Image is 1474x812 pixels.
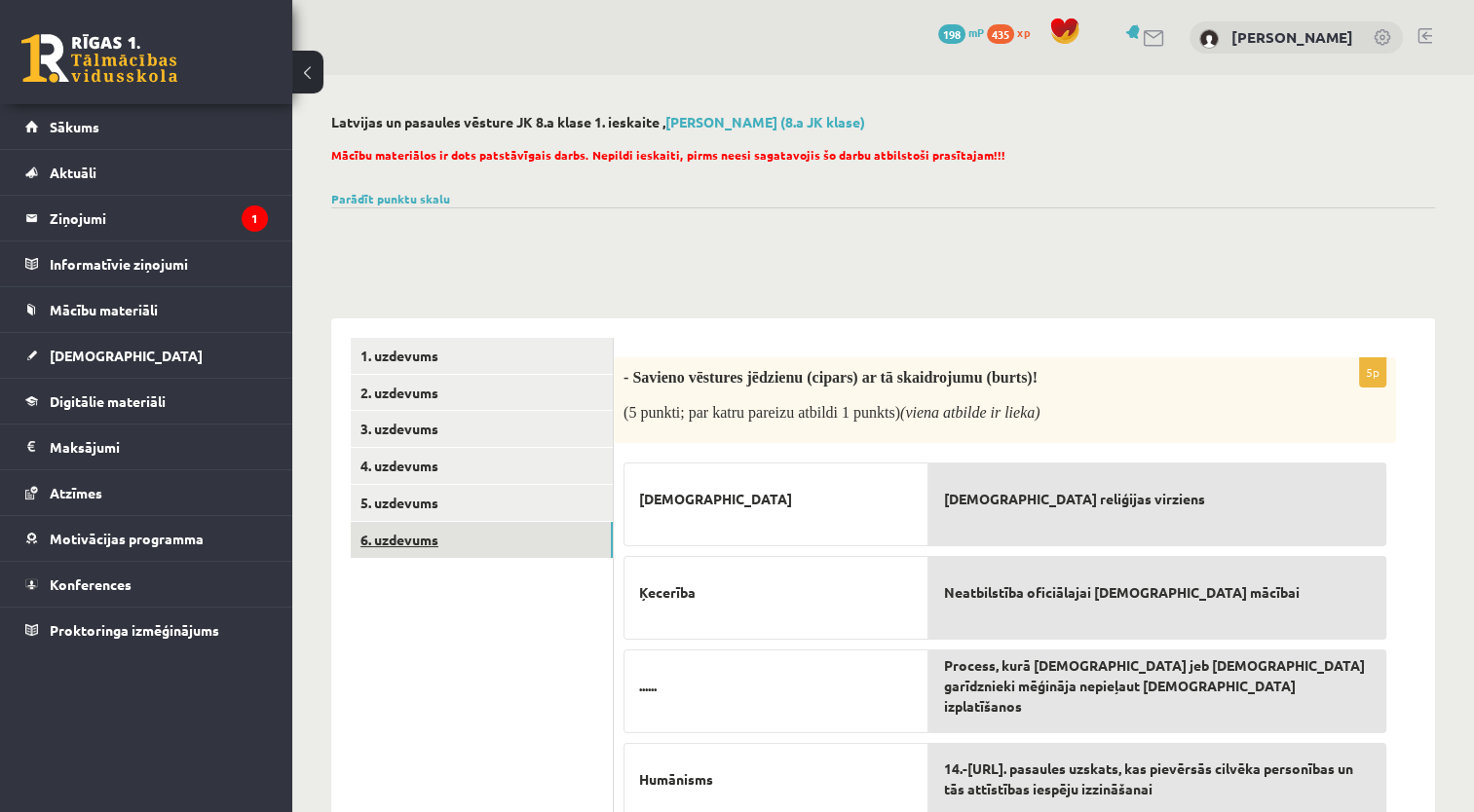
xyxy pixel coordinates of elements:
a: Ziņojumi1 [25,196,268,240]
a: [PERSON_NAME] [1231,27,1353,47]
span: Ķecerība [639,582,696,603]
a: Atzīmes [25,470,268,515]
a: Digitālie materiāli [25,379,268,424]
span: Digitālie materiāli [50,392,166,410]
a: Parādīt punktu skalu [331,191,450,206]
a: 1. uzdevums [351,338,613,374]
a: 3. uzdevums [351,411,613,447]
a: Sākums [25,104,268,149]
span: [DEMOGRAPHIC_DATA] [50,347,203,364]
span: Sākums [50,118,99,135]
a: Informatīvie ziņojumi [25,241,268,286]
img: Valērija Kožemjakina [1199,29,1219,49]
a: Rīgas 1. Tālmācības vidusskola [21,34,177,83]
a: Proktoringa izmēģinājums [25,608,268,652]
a: [PERSON_NAME] (8.a JK klase) [665,113,865,130]
a: 2. uzdevums [351,375,613,411]
span: mP [968,24,984,40]
h2: Latvijas un pasaules vēsture JK 8.a klase 1. ieskaite , [331,114,1435,130]
span: - Savieno vēstures jēdzienu (cipars) ar tā skaidrojumu (burts)! [624,369,1038,386]
legend: Informatīvie ziņojumi [50,241,268,286]
body: Bagātinātā teksta redaktors, wiswyg-editor-user-answer-47024972443700 [19,19,780,138]
a: 435 xp [987,24,1039,40]
span: Atzīmes [50,484,102,501]
legend: Maksājumi [50,424,268,469]
span: 198 [938,24,965,44]
a: Mācību materiāli [25,287,268,332]
span: 435 [987,24,1014,44]
i: 1 [242,205,268,232]
a: Motivācijas programma [25,516,268,561]
p: 5p [1359,356,1386,388]
a: [DEMOGRAPHIC_DATA] [25,333,268,378]
a: Aktuāli [25,150,268,195]
span: Motivācijas programma [50,530,204,547]
span: ...... [639,676,657,696]
span: [DEMOGRAPHIC_DATA] reliģijas virziens [944,489,1205,509]
i: (viena atbilde ir lieka) [900,404,1040,421]
a: 5. uzdevums [351,485,613,521]
a: 198 mP [938,24,984,40]
legend: Ziņojumi [50,196,268,240]
span: [DEMOGRAPHIC_DATA] [639,489,792,509]
span: Proktoringa izmēģinājums [50,621,219,639]
span: 14.-[URL]. pasaules uzskats, kas pievērsās cilvēka personības un tās attīstības iespēju izzināšanai [944,758,1371,799]
span: Humānisms [639,769,713,790]
a: Konferences [25,562,268,607]
span: Mācību materiālos ir dots patstāvīgais darbs. Nepildi ieskaiti, pirms neesi sagatavojis šo darbu ... [331,147,1005,163]
a: Maksājumi [25,424,268,469]
span: Konferences [50,575,132,593]
span: Process, kurā [DEMOGRAPHIC_DATA] jeb [DEMOGRAPHIC_DATA] garīdznieki mēģināja nepieļaut [DEMOGRAPH... [944,655,1371,717]
span: (5 punkti; par katru pareizu atbildi 1 punkts) [624,404,1039,421]
span: Aktuāli [50,164,96,181]
span: xp [1017,24,1030,40]
span: Neatbilstība oficiālajai [DEMOGRAPHIC_DATA] mācībai [944,582,1300,603]
a: 6. uzdevums [351,522,613,558]
span: Mācību materiāli [50,301,158,318]
a: 4. uzdevums [351,448,613,484]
